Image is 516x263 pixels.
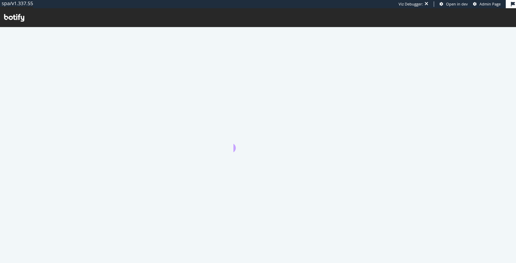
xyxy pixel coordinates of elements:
[233,128,283,152] div: animation
[479,1,501,6] span: Admin Page
[399,1,423,7] div: Viz Debugger:
[440,1,468,7] a: Open in dev
[446,1,468,6] span: Open in dev
[473,1,501,7] a: Admin Page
